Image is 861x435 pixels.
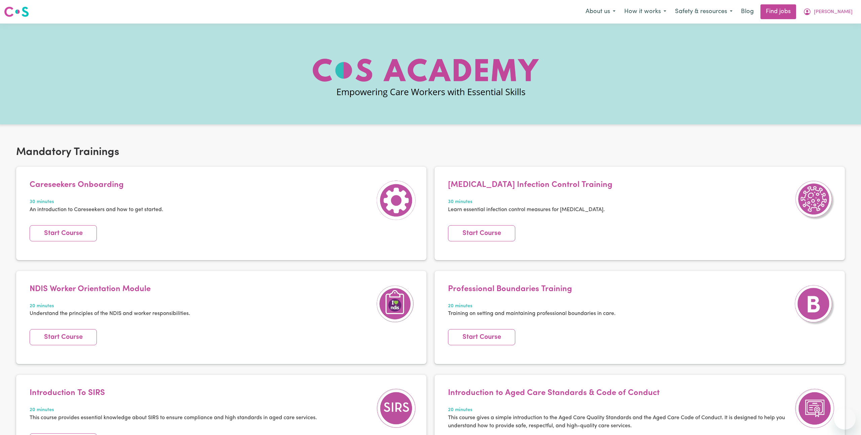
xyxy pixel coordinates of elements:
span: 20 minutes [30,303,190,310]
p: This course gives a simple introduction to the Aged Care Quality Standards and the Aged Care Code... [448,414,791,430]
a: Start Course [448,225,515,241]
span: 30 minutes [448,198,612,206]
p: Training on setting and maintaining professional boundaries in care. [448,310,615,318]
h4: NDIS Worker Orientation Module [30,284,190,294]
span: 20 minutes [448,303,615,310]
span: 20 minutes [448,406,791,414]
a: Start Course [30,225,97,241]
a: Blog [737,4,758,19]
h2: Mandatory Trainings [16,146,845,159]
p: An introduction to Careseekers and how to get started. [30,206,163,214]
h4: Careseekers Onboarding [30,180,163,190]
h4: Introduction to Aged Care Standards & Code of Conduct [448,388,791,398]
a: Find jobs [760,4,796,19]
button: My Account [799,5,857,19]
a: Start Course [448,329,515,345]
button: Safety & resources [671,5,737,19]
p: Learn essential infection control measures for [MEDICAL_DATA]. [448,206,612,214]
span: [PERSON_NAME] [814,8,853,16]
h4: [MEDICAL_DATA] Infection Control Training [448,180,612,190]
h4: Professional Boundaries Training [448,284,615,294]
button: How it works [620,5,671,19]
p: This course provides essential knowledge about SIRS to ensure compliance and high standards in ag... [30,414,317,422]
p: Understand the principles of the NDIS and worker responsibilities. [30,310,190,318]
img: Careseekers logo [4,6,29,18]
a: Careseekers logo [4,4,29,19]
span: 30 minutes [30,198,163,206]
a: Start Course [30,329,97,345]
iframe: Button to launch messaging window [834,408,856,430]
span: 20 minutes [30,406,317,414]
button: About us [581,5,620,19]
h4: Introduction To SIRS [30,388,317,398]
